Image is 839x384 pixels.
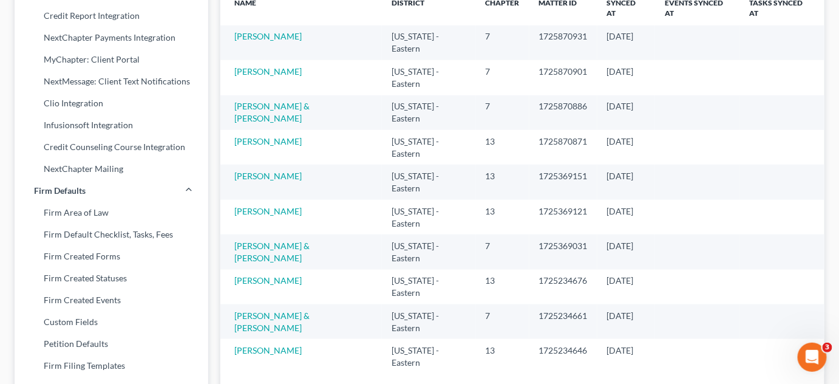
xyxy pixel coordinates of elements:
a: NextChapter Payments Integration [15,27,208,49]
td: [US_STATE] - Eastern [382,304,476,339]
a: Firm Area of Law [15,202,208,224]
a: [PERSON_NAME] [235,206,302,216]
a: [PERSON_NAME] [235,66,302,77]
iframe: Intercom live chat [798,343,827,372]
td: 13 [476,200,529,235]
a: NextChapter Mailing [15,158,208,180]
td: 7 [476,235,529,269]
td: [DATE] [597,304,655,339]
td: [US_STATE] - Eastern [382,130,476,165]
td: [US_STATE] - Eastern [382,270,476,304]
a: Firm Created Events [15,289,208,311]
a: [PERSON_NAME] [235,31,302,41]
td: 13 [476,270,529,304]
td: [US_STATE] - Eastern [382,339,476,374]
td: [DATE] [597,60,655,95]
td: 1725234661 [529,304,597,339]
td: [US_STATE] - Eastern [382,200,476,235]
td: 1725870931 [529,26,597,60]
td: 1725369121 [529,200,597,235]
a: Firm Created Statuses [15,267,208,289]
td: 13 [476,339,529,374]
span: 3 [823,343,832,352]
a: [PERSON_NAME] [235,275,302,286]
a: [PERSON_NAME] [235,171,302,181]
a: [PERSON_NAME] & [PERSON_NAME] [235,241,310,263]
td: [US_STATE] - Eastern [382,95,476,130]
td: 1725870901 [529,60,597,95]
td: 7 [476,60,529,95]
td: [DATE] [597,26,655,60]
a: [PERSON_NAME] & [PERSON_NAME] [235,101,310,123]
td: 1725369151 [529,165,597,199]
td: [DATE] [597,165,655,199]
a: [PERSON_NAME] [235,136,302,146]
td: 13 [476,165,529,199]
td: 7 [476,95,529,130]
a: [PERSON_NAME] & [PERSON_NAME] [235,310,310,333]
td: [DATE] [597,95,655,130]
a: Firm Default Checklist, Tasks, Fees [15,224,208,245]
td: 7 [476,26,529,60]
td: [DATE] [597,200,655,235]
td: [US_STATE] - Eastern [382,165,476,199]
a: Firm Filing Templates [15,355,208,377]
td: [US_STATE] - Eastern [382,60,476,95]
td: 1725234676 [529,270,597,304]
td: 1725234646 [529,339,597,374]
a: NextMessage: Client Text Notifications [15,70,208,92]
a: Firm Defaults [15,180,208,202]
td: 13 [476,130,529,165]
a: [PERSON_NAME] [235,345,302,355]
td: 1725870886 [529,95,597,130]
td: [DATE] [597,270,655,304]
td: 7 [476,304,529,339]
td: 1725369031 [529,235,597,269]
a: Infusionsoft Integration [15,114,208,136]
td: 1725870871 [529,130,597,165]
a: Custom Fields [15,311,208,333]
a: Credit Counseling Course Integration [15,136,208,158]
a: Credit Report Integration [15,5,208,27]
a: Firm Created Forms [15,245,208,267]
td: [DATE] [597,130,655,165]
a: Petition Defaults [15,333,208,355]
td: [DATE] [597,235,655,269]
span: Firm Defaults [34,185,86,197]
td: [US_STATE] - Eastern [382,235,476,269]
a: MyChapter: Client Portal [15,49,208,70]
a: Clio Integration [15,92,208,114]
td: [DATE] [597,339,655,374]
td: [US_STATE] - Eastern [382,26,476,60]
